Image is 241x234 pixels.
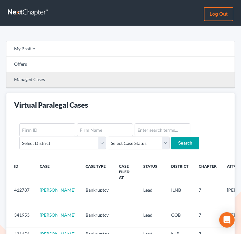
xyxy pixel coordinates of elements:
[138,209,166,228] td: Lead
[6,57,235,72] a: Offers
[166,184,194,209] td: ILNB
[80,160,114,184] th: Case Type
[80,209,114,228] td: Bankruptcy
[14,100,88,110] div: Virtual Paralegal Cases
[166,160,194,184] th: District
[6,41,235,57] a: My Profile
[138,160,166,184] th: Status
[35,160,80,184] th: Case
[80,184,114,209] td: Bankruptcy
[138,184,166,209] td: Lead
[19,123,75,136] input: Firm ID
[171,137,199,150] input: Search
[219,212,235,228] div: Open Intercom Messenger
[6,184,35,209] td: 412787
[114,160,138,184] th: Case Filed At
[135,123,191,136] input: Enter search terms...
[40,212,75,218] a: [PERSON_NAME]
[194,160,222,184] th: Chapter
[77,123,133,136] input: Firm Name
[40,187,75,193] a: [PERSON_NAME]
[166,209,194,228] td: COB
[6,209,35,228] td: 341953
[6,160,35,184] th: ID
[204,7,233,21] a: Log out
[194,209,222,228] td: 7
[194,184,222,209] td: 7
[6,72,235,88] a: Managed Cases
